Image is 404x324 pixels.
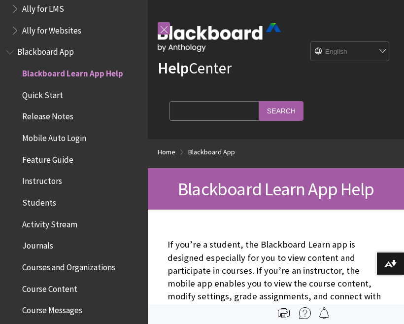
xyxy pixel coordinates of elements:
span: Release Notes [22,108,73,122]
span: Course Messages [22,302,82,316]
input: Search [259,101,303,120]
a: HelpCenter [158,58,232,78]
span: Blackboard Learn App Help [178,178,374,200]
span: Ally for LMS [22,0,64,14]
a: Home [158,146,175,158]
img: Blackboard by Anthology [158,23,281,52]
span: Quick Start [22,87,63,100]
strong: Help [158,58,189,78]
select: Site Language Selector [311,42,390,62]
span: Students [22,194,56,208]
span: Courses and Organizations [22,259,115,272]
img: More help [299,307,311,319]
span: Feature Guide [22,151,73,165]
a: Blackboard App [188,146,235,158]
p: If you’re a student, the Blackboard Learn app is designed especially for you to view content and ... [168,238,384,316]
img: Print [278,307,290,319]
span: Blackboard Learn App Help [22,65,123,78]
span: Ally for Websites [22,22,81,36]
span: Instructors [22,173,62,186]
span: Mobile Auto Login [22,130,86,143]
img: Follow this page [318,307,330,319]
span: Journals [22,238,53,251]
span: Blackboard App [17,44,74,57]
span: Activity Stream [22,216,77,229]
span: Course Content [22,281,77,294]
